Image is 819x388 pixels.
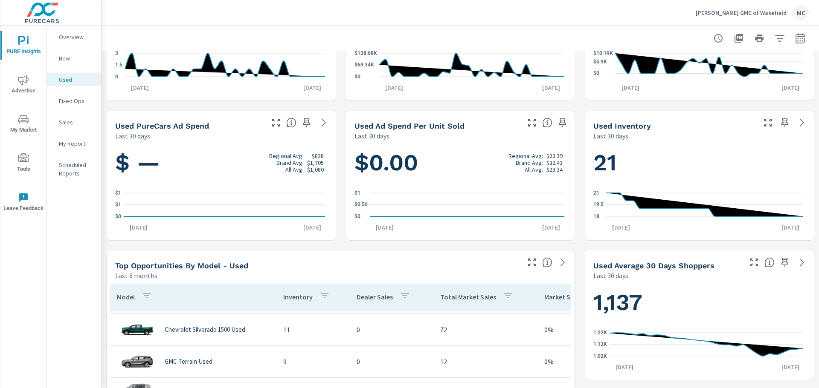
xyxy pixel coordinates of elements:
h5: Top Opportunities by Model - Used [115,261,248,270]
p: [DATE] [775,223,805,232]
span: Save this to your personalized report [778,256,792,269]
div: New [47,52,101,65]
p: $23.39 [546,152,563,159]
text: $0 [354,213,360,219]
h1: $ — [115,148,327,177]
text: 1.22K [593,330,607,336]
text: $5.9K [593,59,607,65]
p: [DATE] [606,223,636,232]
p: Fixed Ops [59,97,94,105]
p: Last 6 months [115,270,157,281]
p: [DATE] [536,83,566,92]
text: $0 [593,71,599,77]
h1: 21 [593,148,805,177]
button: Select Date Range [792,30,809,47]
p: New [59,54,94,63]
div: nav menu [0,26,46,221]
p: [DATE] [124,223,154,232]
p: Chevrolet Silverado 1500 Used [165,326,245,333]
p: Regional Avg: [269,152,304,159]
p: 72 [440,325,531,335]
text: 1.02K [593,353,607,359]
p: 0% [544,356,619,367]
div: Fixed Ops [47,95,101,107]
span: Find the biggest opportunities within your model lineup by seeing how each model is selling in yo... [542,257,552,267]
a: See more details in report [317,116,331,129]
span: Save this to your personalized report [300,116,314,129]
span: Save this to your personalized report [778,116,792,129]
div: Sales [47,116,101,129]
text: 19.5 [593,202,604,208]
p: [DATE] [775,363,805,371]
p: $1,705 [307,159,324,166]
p: Last 30 days [593,131,628,141]
p: $23.34 [546,166,563,173]
text: 1.5 [115,62,122,68]
h1: 1,137 [593,288,805,317]
p: All Avg: [525,166,543,173]
text: $0.50 [354,202,368,208]
span: Average cost of advertising per each vehicle sold at the dealer over the selected date range. The... [542,118,552,128]
p: Model [117,293,135,301]
text: 0 [115,74,118,80]
button: Make Fullscreen [269,116,283,129]
p: [DATE] [297,223,327,232]
p: Total Market Sales [440,293,496,301]
p: [DATE] [616,83,645,92]
h5: Used PureCars Ad Spend [115,121,209,130]
p: 0 [357,356,427,367]
p: Used [59,75,94,84]
p: [DATE] [775,83,805,92]
div: My Report [47,137,101,150]
p: [PERSON_NAME] GMC of Wakefield [696,9,787,17]
h5: Used Ad Spend Per Unit Sold [354,121,465,130]
button: Print Report [751,30,768,47]
p: $32.43 [546,159,563,166]
div: Used [47,73,101,86]
text: 1.12K [593,341,607,347]
p: Overview [59,33,94,41]
span: Leave Feedback [3,193,44,213]
p: Last 30 days [354,131,389,141]
h5: Used Inventory [593,121,651,130]
p: [DATE] [536,223,566,232]
button: "Export Report to PDF" [730,30,747,47]
text: $1 [115,202,121,208]
p: [DATE] [370,223,400,232]
text: 3 [115,50,118,56]
p: [DATE] [379,83,409,92]
span: A rolling 30 day total of daily Shoppers on the dealership website, averaged over the selected da... [764,257,775,267]
p: Regional Avg: [508,152,543,159]
p: [DATE] [297,83,327,92]
img: glamour [120,317,154,342]
text: $138.68K [354,50,377,56]
a: See more details in report [795,116,809,129]
text: $0 [115,213,121,219]
text: 18 [593,213,599,219]
text: $10.19K [593,50,613,56]
button: Make Fullscreen [747,256,761,269]
text: $1 [115,190,121,196]
div: Overview [47,31,101,43]
p: [DATE] [125,83,155,92]
p: 0 [357,325,427,335]
p: [DATE] [610,363,639,371]
p: Brand Avg: [276,159,304,166]
h5: Used Average 30 Days Shoppers [593,261,714,270]
p: 12 [440,356,531,367]
p: 9 [283,356,343,367]
span: Save this to your personalized report [556,116,569,129]
a: See more details in report [795,256,809,269]
img: glamour [120,349,154,374]
p: 0% [544,325,619,335]
button: Make Fullscreen [525,116,539,129]
span: Tools [3,153,44,174]
text: $1 [354,190,360,196]
p: $838 [312,152,324,159]
div: MC [793,5,809,20]
span: Total cost of media for all PureCars channels for the selected dealership group over the selected... [286,118,296,128]
p: Last 30 days [593,270,628,281]
text: $69.34K [354,62,374,68]
text: $0 [354,74,360,80]
div: Scheduled Reports [47,158,101,180]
